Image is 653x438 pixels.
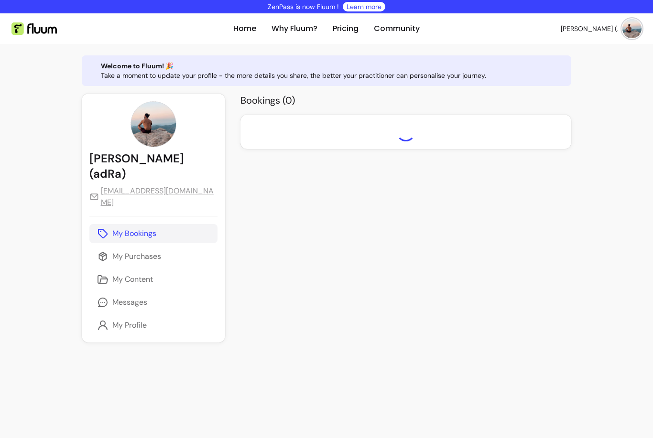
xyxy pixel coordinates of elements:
[11,22,57,35] img: Fluum Logo
[622,19,642,38] img: avatar
[112,251,161,262] p: My Purchases
[347,2,381,11] a: Learn more
[374,23,420,34] a: Community
[89,316,218,335] a: My Profile
[396,122,415,141] div: Loading
[101,71,486,80] p: Take a moment to update your profile - the more details you share, the better your practitioner c...
[89,270,218,289] a: My Content
[89,151,218,182] p: [PERSON_NAME] (adRa)
[89,185,218,208] a: [EMAIL_ADDRESS][DOMAIN_NAME]
[89,293,218,312] a: Messages
[333,23,359,34] a: Pricing
[101,62,174,70] b: Welcome to Fluum! 🎉
[272,23,317,34] a: Why Fluum?
[112,297,147,308] p: Messages
[112,320,147,331] p: My Profile
[131,102,176,147] img: avatar
[89,247,218,266] a: My Purchases
[561,19,642,38] button: avatar[PERSON_NAME] (.
[112,228,156,239] p: My Bookings
[233,23,256,34] a: Home
[561,24,619,33] span: [PERSON_NAME] (.
[112,274,153,285] p: My Content
[240,94,572,107] h2: Bookings ( 0 )
[268,2,339,11] p: ZenPass is now Fluum !
[89,224,218,243] a: My Bookings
